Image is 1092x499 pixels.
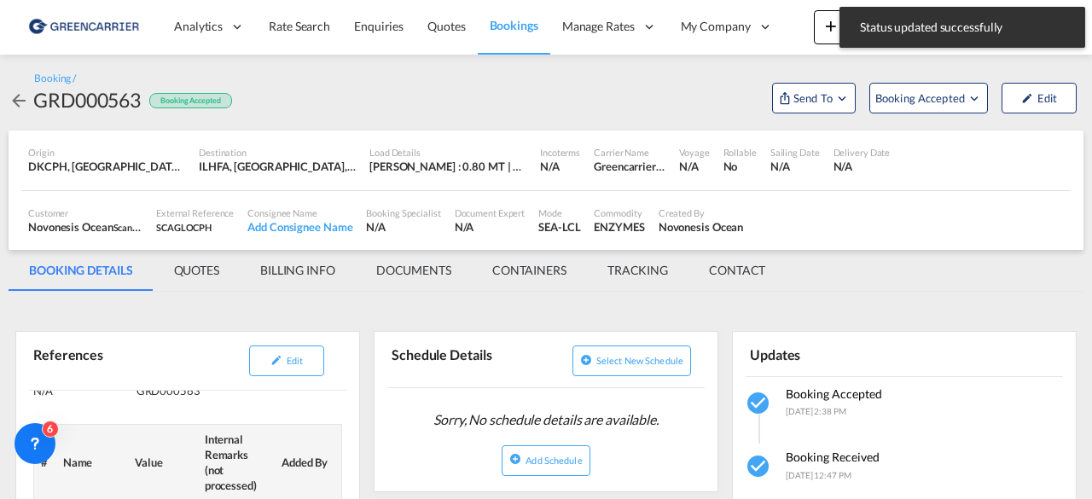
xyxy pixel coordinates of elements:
[679,159,709,174] div: N/A
[792,90,834,107] span: Send To
[786,386,882,401] span: Booking Accepted
[154,250,240,291] md-tab-item: QUOTES
[427,19,465,33] span: Quotes
[369,146,526,159] div: Load Details
[594,159,665,174] div: Greencarrier Consolidators
[509,453,521,465] md-icon: icon-plus-circle
[199,159,356,174] div: ILHFA, Haifa, Israel, Levante, Middle East
[356,250,472,291] md-tab-item: DOCUMENTS
[814,10,892,44] button: icon-plus 400-fgNewicon-chevron-down
[681,18,751,35] span: My Company
[746,339,901,368] div: Updates
[770,146,820,159] div: Sailing Date
[821,19,885,32] span: New
[366,219,440,235] div: N/A
[659,219,744,235] div: Novonesis Ocean
[28,219,142,235] div: Novonesis Ocean
[149,93,231,109] div: Booking Accepted
[688,250,786,291] md-tab-item: CONTACT
[875,90,967,107] span: Booking Accepted
[455,219,526,235] div: N/A
[490,18,538,32] span: Bookings
[287,355,303,366] span: Edit
[679,146,709,159] div: Voyage
[596,355,683,366] span: Select new schedule
[594,219,644,235] div: ENZYMES
[834,159,891,174] div: N/A
[29,339,184,383] div: References
[387,339,543,380] div: Schedule Details
[247,219,352,235] div: Add Consignee Name
[455,206,526,219] div: Document Expert
[772,83,856,113] button: Open demo menu
[538,219,580,235] div: SEA-LCL
[366,206,440,219] div: Booking Specialist
[174,18,223,35] span: Analytics
[33,383,132,398] div: N/A
[136,383,235,398] div: GRD000563
[33,86,141,113] div: GRD000563
[869,83,988,113] button: Open demo menu
[156,206,234,219] div: External Reference
[1002,83,1077,113] button: icon-pencilEdit
[659,206,744,219] div: Created By
[249,345,324,376] button: icon-pencilEdit
[594,146,665,159] div: Carrier Name
[28,159,185,174] div: DKCPH, Copenhagen (Kobenhavn), Denmark, Northern Europe, Europe
[821,15,841,36] md-icon: icon-plus 400-fg
[786,406,846,416] span: [DATE] 2:38 PM
[28,146,185,159] div: Origin
[746,453,773,480] md-icon: icon-checkbox-marked-circle
[572,345,691,376] button: icon-plus-circleSelect new schedule
[472,250,587,291] md-tab-item: CONTAINERS
[786,470,851,480] span: [DATE] 12:47 PM
[746,390,773,417] md-icon: icon-checkbox-marked-circle
[17,17,299,35] body: Editor, editor6
[540,159,560,174] div: N/A
[1021,92,1033,104] md-icon: icon-pencil
[270,354,282,366] md-icon: icon-pencil
[526,455,582,466] span: Add Schedule
[594,206,644,219] div: Commodity
[156,222,212,233] span: SCAGLOCPH
[427,403,665,436] span: Sorry, No schedule details are available.
[34,72,76,86] div: Booking /
[26,8,141,46] img: b0b18ec08afe11efb1d4932555f5f09d.png
[723,146,757,159] div: Rollable
[538,206,580,219] div: Mode
[199,146,356,159] div: Destination
[369,159,526,174] div: [PERSON_NAME] : 0.80 MT | Volumetric Wt : 3.02 CBM | Chargeable Wt : 3.02 W/M
[9,90,29,111] md-icon: icon-arrow-left
[587,250,688,291] md-tab-item: TRACKING
[723,159,757,174] div: No
[580,354,592,366] md-icon: icon-plus-circle
[502,445,590,476] button: icon-plus-circleAdd Schedule
[9,250,786,291] md-pagination-wrapper: Use the left and right arrow keys to navigate between tabs
[9,250,154,291] md-tab-item: BOOKING DETAILS
[786,450,880,464] span: Booking Received
[9,86,33,113] div: icon-arrow-left
[240,250,356,291] md-tab-item: BILLING INFO
[562,18,635,35] span: Manage Rates
[113,220,216,234] span: Scan Global Logistics A/S
[770,159,820,174] div: N/A
[354,19,404,33] span: Enquiries
[269,19,330,33] span: Rate Search
[855,19,1070,36] span: Status updated successfully
[28,206,142,219] div: Customer
[834,146,891,159] div: Delivery Date
[247,206,352,219] div: Consignee Name
[540,146,580,159] div: Incoterms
